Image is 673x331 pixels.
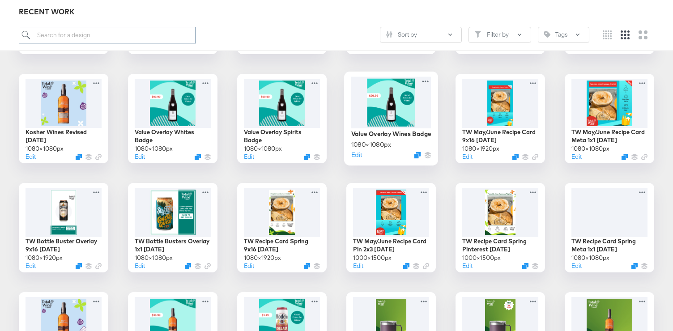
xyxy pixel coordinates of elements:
[135,128,211,144] div: Value Overlay Whites Badge
[19,27,196,43] input: Search for a design
[344,72,438,165] div: Value Overlay Wines Badge1080×1080pxEditDuplicate
[26,262,36,270] button: Edit
[19,7,654,17] div: RECENT WORK
[641,154,647,160] svg: Link
[237,183,327,272] div: TW Recipe Card Spring 9x16 [DATE]1080×1920pxEditDuplicate
[185,263,191,269] svg: Duplicate
[304,263,310,269] svg: Duplicate
[456,183,545,272] div: TW Recipe Card Spring Pinterest [DATE]1000×1500pxEditDuplicate
[522,263,528,269] svg: Duplicate
[244,254,281,262] div: 1080 × 1920 px
[135,153,145,161] button: Edit
[135,262,145,270] button: Edit
[346,183,436,272] div: TW May/June Recipe Card Pin 2x3 [DATE]1000×1500pxEditDuplicate
[621,30,630,39] svg: Medium grid
[353,262,363,270] button: Edit
[244,128,320,144] div: Value Overlay Spirits Badge
[571,144,609,153] div: 1080 × 1080 px
[244,153,254,161] button: Edit
[565,74,654,163] div: TW May/June Recipe Card Meta 1x1 [DATE]1080×1080pxEditDuplicate
[26,153,36,161] button: Edit
[380,27,462,43] button: SlidersSort by
[622,154,628,160] svg: Duplicate
[571,237,647,254] div: TW Recipe Card Spring Meta 1x1 [DATE]
[26,128,102,144] div: Kosher Wines Revised [DATE]
[603,30,612,39] svg: Small grid
[128,183,217,272] div: TW Bottle Busters Overlay 1x1 [DATE]1080×1080pxEditDuplicate
[462,128,538,144] div: TW May/June Recipe Card 9x16 [DATE]
[353,254,392,262] div: 1000 × 1500 px
[462,153,473,161] button: Edit
[237,74,327,163] div: Value Overlay Spirits Badge1080×1080pxEditDuplicate
[95,154,102,160] svg: Link
[571,153,582,161] button: Edit
[423,263,429,269] svg: Link
[128,74,217,163] div: Value Overlay Whites Badge1080×1080pxEditDuplicate
[469,27,531,43] button: FilterFilter by
[475,31,481,38] svg: Filter
[353,237,429,254] div: TW May/June Recipe Card Pin 2x3 [DATE]
[571,262,582,270] button: Edit
[244,144,282,153] div: 1080 × 1080 px
[462,262,473,270] button: Edit
[26,144,64,153] div: 1080 × 1080 px
[462,237,538,254] div: TW Recipe Card Spring Pinterest [DATE]
[351,140,391,149] div: 1080 × 1080 px
[512,154,519,160] svg: Duplicate
[19,74,108,163] div: Kosher Wines Revised [DATE]1080×1080pxEditDuplicate
[76,154,82,160] svg: Duplicate
[639,30,647,39] svg: Large grid
[456,74,545,163] div: TW May/June Recipe Card 9x16 [DATE]1080×1920pxEditDuplicate
[462,254,501,262] div: 1000 × 1500 px
[244,237,320,254] div: TW Recipe Card Spring 9x16 [DATE]
[244,262,254,270] button: Edit
[414,152,421,158] svg: Duplicate
[135,237,211,254] div: TW Bottle Busters Overlay 1x1 [DATE]
[386,31,392,38] svg: Sliders
[403,263,409,269] svg: Duplicate
[544,31,550,38] svg: Tag
[195,154,201,160] svg: Duplicate
[26,254,63,262] div: 1080 × 1920 px
[571,254,609,262] div: 1080 × 1080 px
[19,183,108,272] div: TW Bottle Buster Overlay 9x16 [DATE]1080×1920pxEditDuplicate
[462,144,499,153] div: 1080 × 1920 px
[204,263,211,269] svg: Link
[351,150,362,159] button: Edit
[351,129,431,138] div: Value Overlay Wines Badge
[571,128,647,144] div: TW May/June Recipe Card Meta 1x1 [DATE]
[565,183,654,272] div: TW Recipe Card Spring Meta 1x1 [DATE]1080×1080pxEditDuplicate
[631,263,638,269] svg: Duplicate
[538,27,589,43] button: TagTags
[532,154,538,160] svg: Link
[76,263,82,269] svg: Duplicate
[135,144,173,153] div: 1080 × 1080 px
[26,237,102,254] div: TW Bottle Buster Overlay 9x16 [DATE]
[135,254,173,262] div: 1080 × 1080 px
[95,263,102,269] svg: Link
[304,154,310,160] svg: Duplicate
